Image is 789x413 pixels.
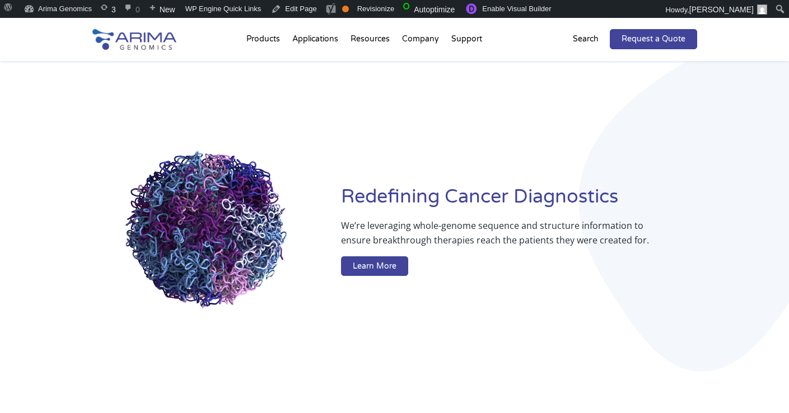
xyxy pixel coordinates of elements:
[573,32,599,46] p: Search
[341,218,652,256] p: We’re leveraging whole-genome sequence and structure information to ensure breakthrough therapies...
[610,29,697,49] a: Request a Quote
[342,6,349,12] div: OK
[92,29,176,50] img: Arima-Genomics-logo
[341,184,697,218] h1: Redefining Cancer Diagnostics
[689,5,754,14] span: [PERSON_NAME]
[733,359,789,413] iframe: Chat Widget
[341,256,408,276] a: Learn More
